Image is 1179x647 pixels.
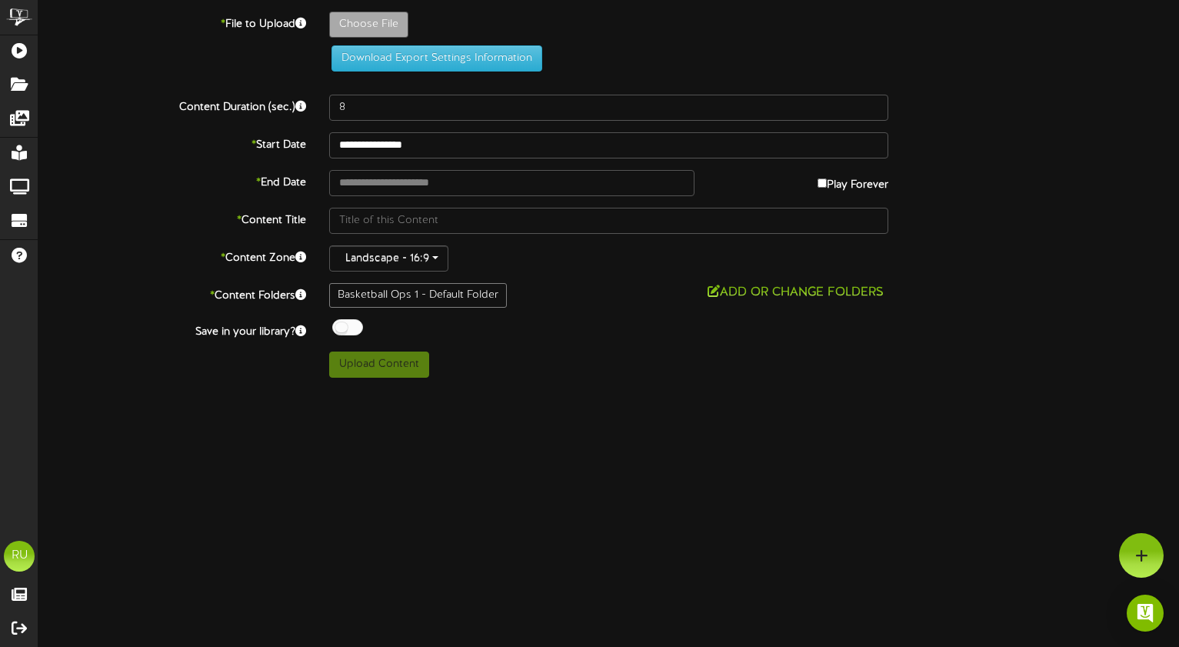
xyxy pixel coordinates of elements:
[27,12,318,32] label: File to Upload
[331,45,542,72] button: Download Export Settings Information
[818,170,888,193] label: Play Forever
[27,283,318,304] label: Content Folders
[4,541,35,572] div: RU
[329,245,448,272] button: Landscape - 16:9
[27,245,318,266] label: Content Zone
[329,352,429,378] button: Upload Content
[1127,595,1164,632] div: Open Intercom Messenger
[818,178,827,188] input: Play Forever
[329,283,507,308] div: Basketball Ops 1 - Default Folder
[329,208,888,234] input: Title of this Content
[27,95,318,115] label: Content Duration (sec.)
[324,52,542,64] a: Download Export Settings Information
[703,283,888,302] button: Add or Change Folders
[27,319,318,340] label: Save in your library?
[27,132,318,153] label: Start Date
[27,208,318,228] label: Content Title
[27,170,318,191] label: End Date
